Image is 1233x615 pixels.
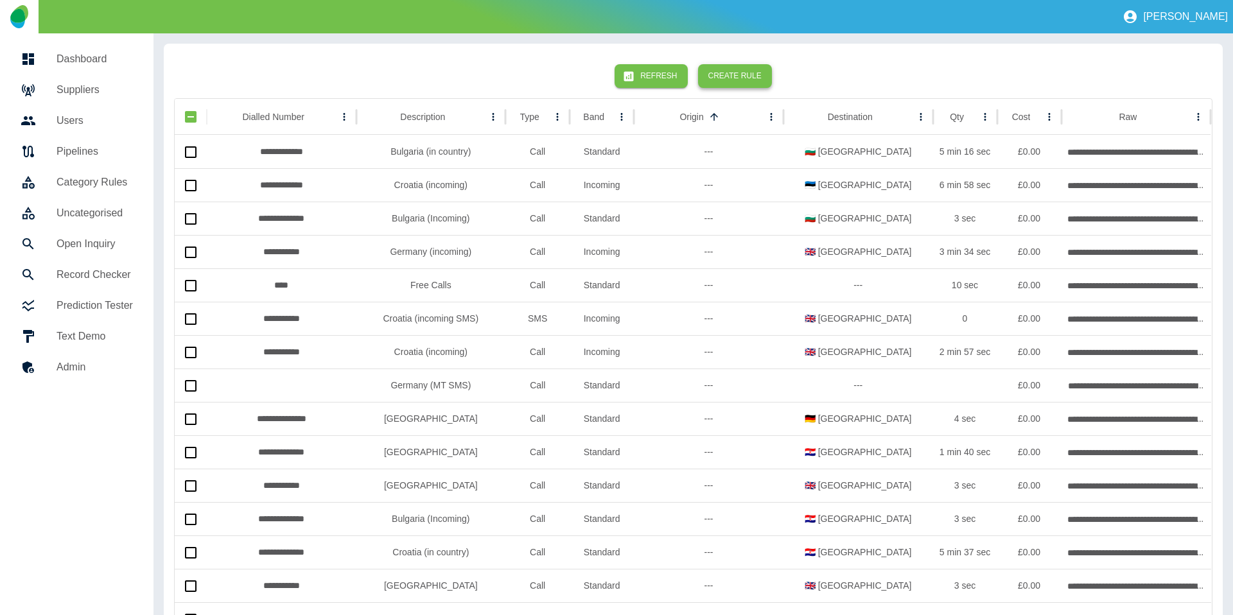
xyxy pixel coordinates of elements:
div: Call [505,368,570,402]
button: Cost column menu [1040,108,1058,126]
div: Call [505,135,570,168]
div: Germany (MT SMS) [356,368,506,402]
div: --- [634,402,783,435]
div: 🇬🇧 United Kingdom [783,469,933,502]
a: Suppliers [10,74,143,105]
div: 🇩🇪 Germany [783,402,933,435]
div: Cost [1012,112,1031,122]
div: Incoming [570,335,634,368]
div: Destination [828,112,873,122]
div: £0.00 [997,202,1061,235]
div: --- [634,135,783,168]
div: --- [634,502,783,535]
button: Raw column menu [1189,108,1207,126]
h5: Text Demo [57,329,133,344]
div: Call [505,235,570,268]
div: Germany (incoming) [356,235,505,268]
div: £0.00 [997,502,1061,535]
div: Band [583,112,604,122]
div: Qty [950,112,964,122]
div: Standard [570,368,634,402]
a: Open Inquiry [10,229,143,259]
div: Standard [570,202,634,235]
div: £0.00 [997,435,1061,469]
a: Uncategorised [10,198,143,229]
div: Incoming [570,235,634,268]
div: Free Calls [356,268,505,302]
div: Type [520,112,539,122]
div: £0.00 [997,235,1061,268]
div: £0.00 [997,535,1061,569]
div: Incoming [570,168,634,202]
div: Standard [570,502,634,535]
div: Standard [570,569,634,602]
button: Origin column menu [762,108,780,126]
div: Croatia (in country) [356,535,505,569]
div: Call [505,535,570,569]
div: £0.00 [997,302,1061,335]
div: Call [505,502,570,535]
div: Bulgaria (in country) [356,135,505,168]
a: Text Demo [10,321,143,352]
div: £0.00 [997,469,1061,502]
button: Dialled Number column menu [335,108,353,126]
div: 2 min 57 sec [932,335,997,368]
div: 4 sec [932,402,997,435]
div: Dialled Number [242,112,304,122]
div: £0.00 [997,135,1061,168]
div: 3 sec [932,502,997,535]
div: Call [505,569,570,602]
div: 🇧🇬 Bulgaria [783,135,933,168]
div: Croatia (incoming) [356,335,505,368]
div: 10 sec [932,268,997,302]
div: £0.00 [997,168,1061,202]
a: Prediction Tester [10,290,143,321]
div: 🇧🇬 Bulgaria [783,202,933,235]
button: Refresh [615,64,687,88]
div: --- [634,268,783,302]
button: [PERSON_NAME] [1117,4,1233,30]
div: 🇭🇷 Croatia [783,502,933,535]
div: Standard [570,268,634,302]
div: Croatia (incoming) [356,168,505,202]
h5: Suppliers [57,82,133,98]
div: Standard [570,535,634,569]
a: Pipelines [10,136,143,167]
div: Call [505,469,570,502]
div: Bulgaria [356,435,505,469]
button: Qty column menu [976,108,994,126]
h5: Uncategorised [57,205,133,221]
div: 🇬🇧 United Kingdom [783,302,933,335]
div: Bulgaria [356,569,505,602]
button: Description column menu [484,108,502,126]
h5: Prediction Tester [57,298,133,313]
div: Call [505,168,570,202]
div: 3 sec [932,202,997,235]
div: Standard [570,135,634,168]
div: --- [634,235,783,268]
div: Standard [570,402,634,435]
button: Destination column menu [912,108,930,126]
div: £0.00 [997,268,1061,302]
div: Call [505,402,570,435]
div: 3 sec [932,469,997,502]
a: Record Checker [10,259,143,290]
div: 1 min 40 sec [932,435,997,469]
div: £0.00 [997,368,1062,402]
div: --- [783,368,933,402]
div: --- [634,335,783,368]
div: --- [634,435,783,469]
div: --- [634,469,783,502]
a: Dashboard [10,44,143,74]
div: Bulgaria (Incoming) [356,202,505,235]
div: Bulgaria (Incoming) [356,502,505,535]
div: Standard [570,469,634,502]
div: --- [634,202,783,235]
div: 🇬🇧 United Kingdom [783,569,933,602]
h5: Users [57,113,133,128]
div: Call [505,335,570,368]
div: 3 min 34 sec [932,235,997,268]
a: Category Rules [10,167,143,198]
h5: Pipelines [57,144,133,159]
div: --- [634,368,783,402]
